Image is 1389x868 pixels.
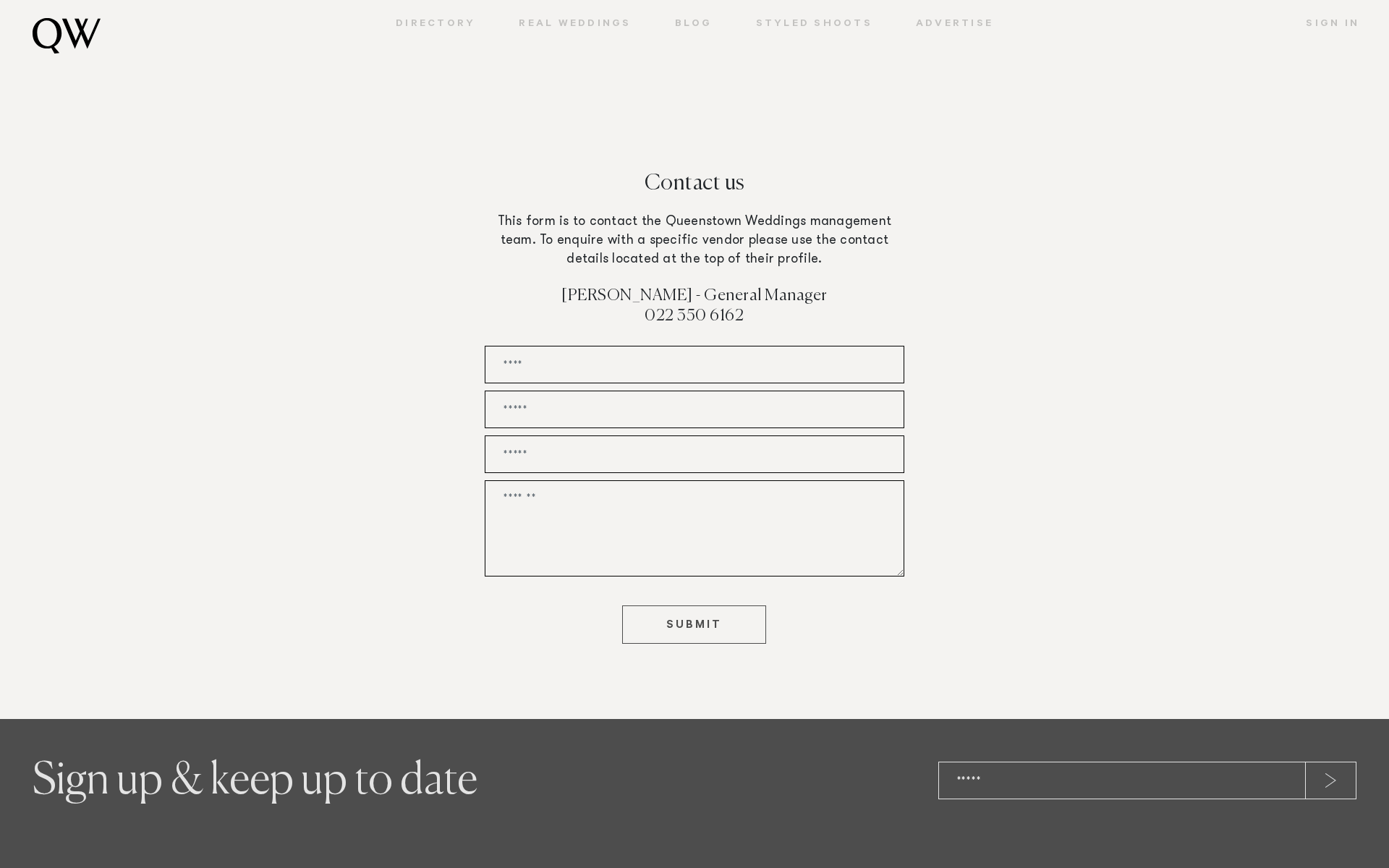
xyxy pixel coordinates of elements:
[485,287,904,307] h4: [PERSON_NAME] - General Manager
[33,18,101,54] img: monogram.svg
[622,605,766,644] button: SUBMIT
[485,213,904,269] p: This form is to contact the Queenstown Weddings management team. To enquire with a specific vendo...
[497,18,653,31] a: Real Weddings
[1325,773,1336,788] img: arrow-white.png
[33,762,679,801] h2: Sign up & keep up to date
[374,18,497,31] a: Directory
[33,172,1356,213] h1: Contact us
[1284,18,1359,31] a: Sign In
[645,308,744,324] a: 022 350 6162
[894,18,1015,31] a: Advertise
[734,18,894,31] a: Styled Shoots
[653,18,734,31] a: Blog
